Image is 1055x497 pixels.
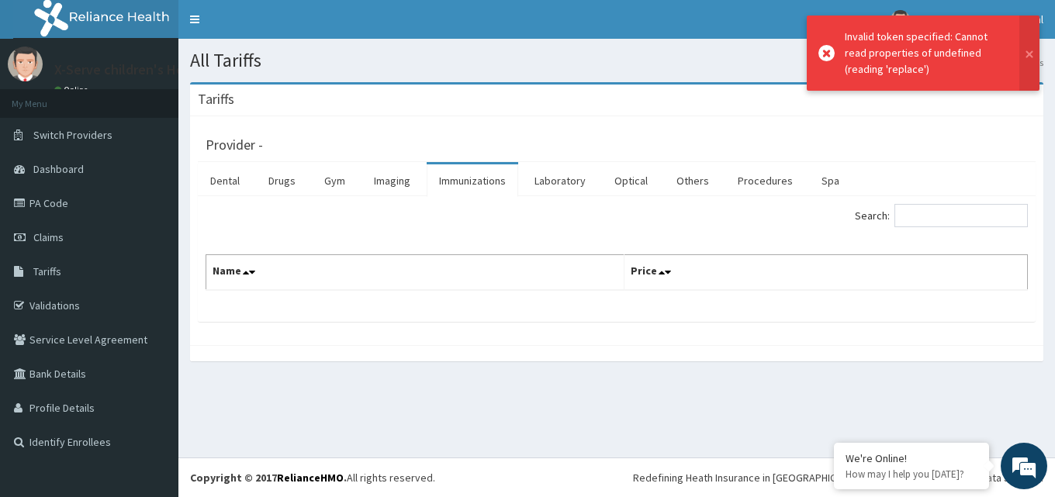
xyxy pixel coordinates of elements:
h3: Tariffs [198,92,234,106]
p: X-Serve children's Hospital [54,63,218,77]
input: Search: [894,204,1028,227]
span: Switch Providers [33,128,112,142]
a: Drugs [256,164,308,197]
a: Optical [602,164,660,197]
footer: All rights reserved. [178,457,1055,497]
strong: Copyright © 2017 . [190,471,347,485]
span: Dashboard [33,162,84,176]
h1: All Tariffs [190,50,1043,71]
th: Name [206,255,624,291]
span: Tariffs [33,264,61,278]
a: Imaging [361,164,423,197]
a: Laboratory [522,164,598,197]
img: User Image [8,47,43,81]
a: Spa [809,164,852,197]
div: We're Online! [846,451,977,465]
a: Others [664,164,721,197]
h3: Provider - [206,138,263,152]
span: Claims [33,230,64,244]
a: Gym [312,164,358,197]
span: X-Serve children's Hospital [919,12,1043,26]
div: Invalid token specified: Cannot read properties of undefined (reading 'replace') [845,29,1005,78]
img: User Image [891,10,910,29]
p: How may I help you today? [846,468,977,481]
label: Search: [855,204,1028,227]
a: Dental [198,164,252,197]
th: Price [624,255,1028,291]
a: Immunizations [427,164,518,197]
a: Online [54,85,92,95]
a: Procedures [725,164,805,197]
div: Redefining Heath Insurance in [GEOGRAPHIC_DATA] using Telemedicine and Data Science! [633,470,1043,485]
a: RelianceHMO [277,471,344,485]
